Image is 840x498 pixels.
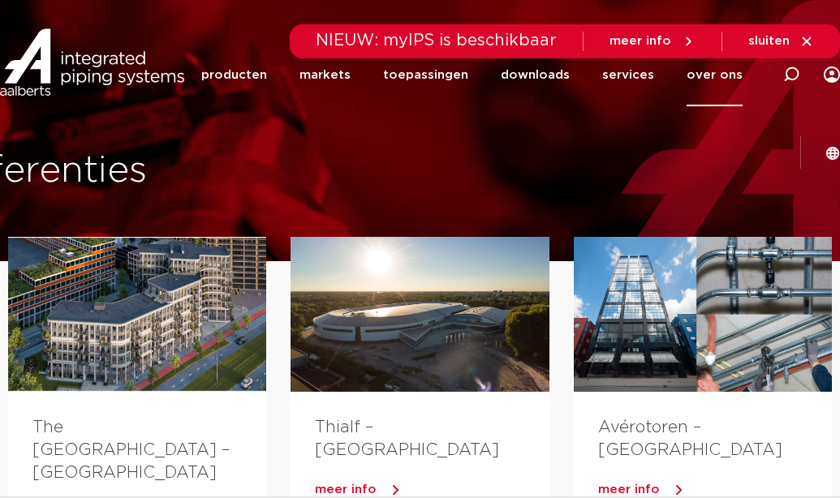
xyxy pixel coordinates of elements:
[315,483,377,496] span: meer info
[316,32,557,49] span: NIEUW: myIPS is beschikbaar
[32,419,230,481] a: The [GEOGRAPHIC_DATA] – [GEOGRAPHIC_DATA]
[748,35,790,47] span: sluiten
[610,35,671,47] span: meer info
[501,44,570,106] a: downloads
[201,44,743,106] nav: Menu
[201,44,267,106] a: producten
[299,44,351,106] a: markets
[383,44,468,106] a: toepassingen
[687,44,743,106] a: over ons
[824,57,840,92] div: my IPS
[315,419,499,458] a: Thialf – [GEOGRAPHIC_DATA]
[610,34,696,49] a: meer info
[598,483,660,496] span: meer info
[598,419,782,458] a: Avérotoren – [GEOGRAPHIC_DATA]
[748,34,814,49] a: sluiten
[602,44,654,106] a: services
